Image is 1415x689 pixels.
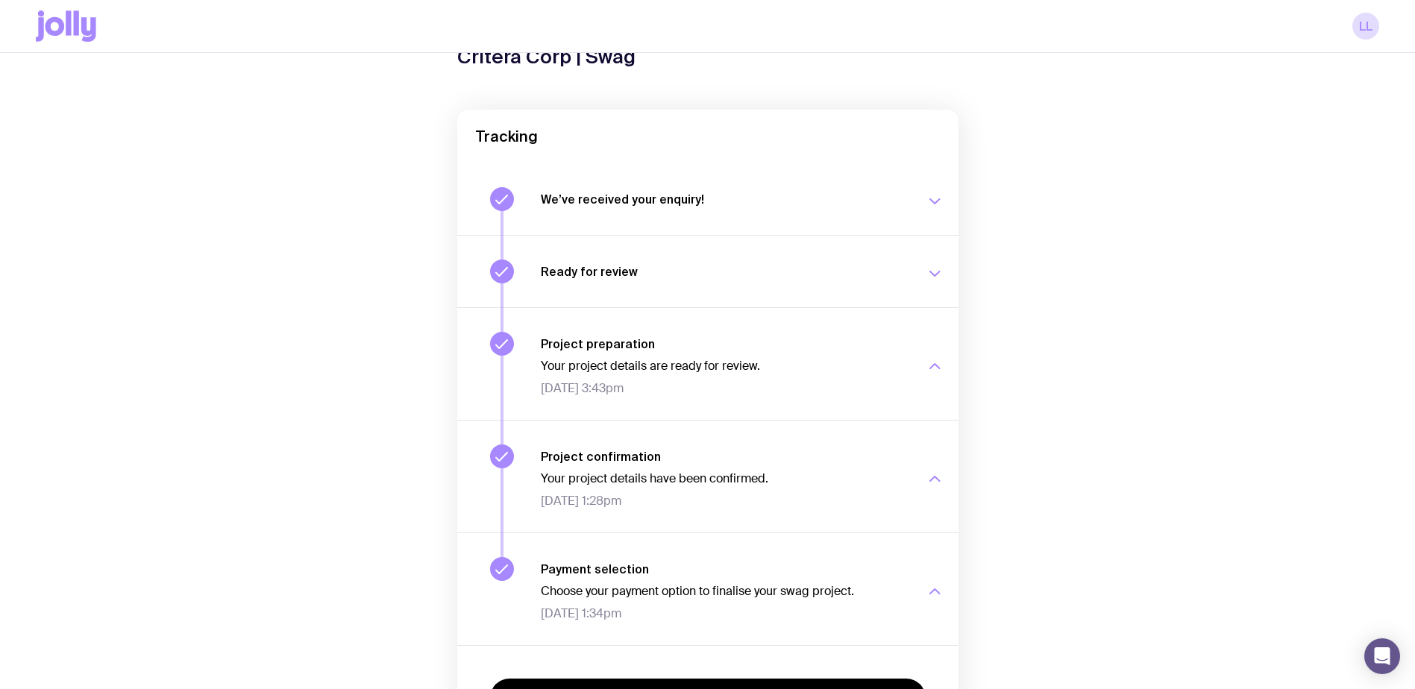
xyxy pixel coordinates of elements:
button: Payment selectionChoose your payment option to finalise your swag project.[DATE] 1:34pm [457,532,959,645]
button: Project preparationYour project details are ready for review.[DATE] 3:43pm [457,307,959,420]
h2: Tracking [475,128,941,145]
span: [DATE] 3:43pm [541,381,908,396]
p: Choose your payment option to finalise your swag project. [541,584,908,599]
h1: Critera Corp | Swag [457,45,636,68]
h3: Project confirmation [541,449,908,464]
p: Your project details have been confirmed. [541,471,908,486]
h3: Payment selection [541,561,908,576]
button: We’ve received your enquiry! [457,163,959,235]
h3: Project preparation [541,336,908,351]
button: Project confirmationYour project details have been confirmed.[DATE] 1:28pm [457,420,959,532]
a: LL [1352,13,1379,40]
div: Open Intercom Messenger [1364,638,1400,674]
button: Ready for review [457,235,959,307]
h3: Ready for review [541,264,908,279]
span: [DATE] 1:34pm [541,606,908,621]
p: Your project details are ready for review. [541,359,908,374]
span: [DATE] 1:28pm [541,494,908,509]
h3: We’ve received your enquiry! [541,192,908,207]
